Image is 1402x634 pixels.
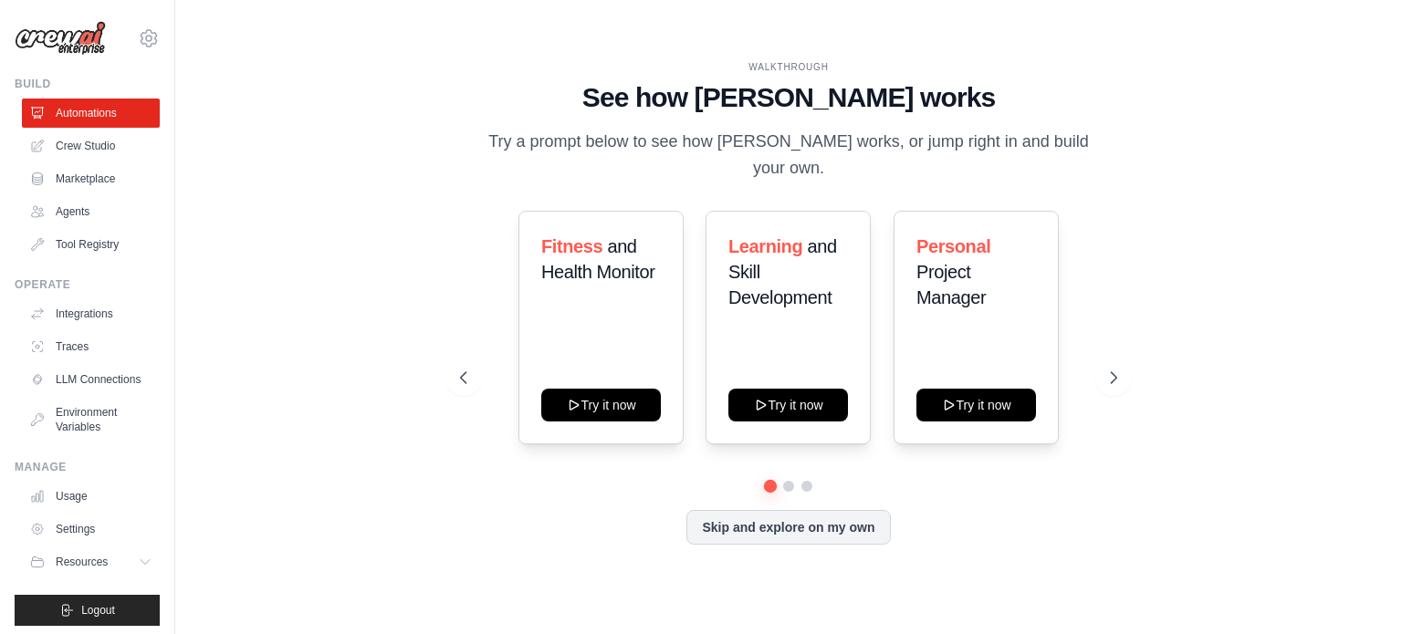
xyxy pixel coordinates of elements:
a: Integrations [22,299,160,328]
button: Resources [22,547,160,577]
span: Fitness [541,236,602,256]
button: Try it now [728,389,848,421]
a: Crew Studio [22,131,160,161]
a: Marketplace [22,164,160,193]
a: Agents [22,197,160,226]
a: Environment Variables [22,398,160,442]
a: Usage [22,482,160,511]
div: Manage [15,460,160,474]
button: Skip and explore on my own [686,510,890,545]
button: Logout [15,595,160,626]
a: Traces [22,332,160,361]
span: Personal [916,236,990,256]
img: Logo [15,21,106,56]
span: and Skill Development [728,236,837,307]
button: Try it now [541,389,661,421]
div: WALKTHROUGH [460,60,1117,74]
div: Build [15,77,160,91]
a: Automations [22,99,160,128]
span: Learning [728,236,802,256]
h1: See how [PERSON_NAME] works [460,81,1117,114]
a: Tool Registry [22,230,160,259]
span: Project Manager [916,262,986,307]
a: LLM Connections [22,365,160,394]
a: Settings [22,514,160,544]
div: Operate [15,277,160,292]
span: Logout [81,603,115,618]
p: Try a prompt below to see how [PERSON_NAME] works, or jump right in and build your own. [482,129,1095,182]
button: Try it now [916,389,1036,421]
span: Resources [56,555,108,569]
